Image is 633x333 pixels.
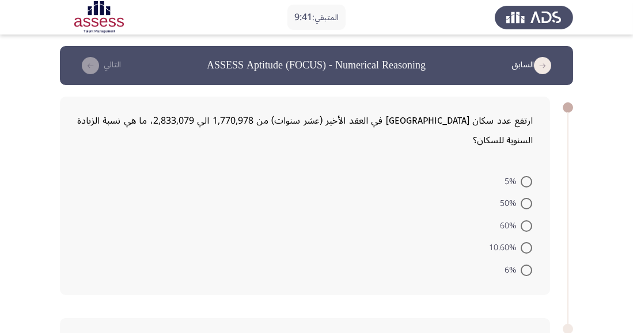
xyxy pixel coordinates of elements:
[294,7,312,27] span: 9:41
[500,197,521,210] span: 50%
[505,175,521,189] span: 5%
[495,1,573,33] img: Assess Talent Management logo
[489,241,521,255] span: 10.60%
[77,111,533,150] div: ارتفع عدد سكان [GEOGRAPHIC_DATA] في العقد الأخير (عشر سنوات) من 1,770,978 الي 2,833,079، ما هي نس...
[505,263,521,277] span: 6%
[294,10,339,25] p: المتبقي:
[500,219,521,233] span: 60%
[207,58,426,72] h3: ASSESS Aptitude (FOCUS) - Numerical Reasoning
[74,56,124,75] button: load next page
[508,56,559,75] button: load previous page
[60,1,138,33] img: Assessment logo of ASSESS Focus 4 Module Assessment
